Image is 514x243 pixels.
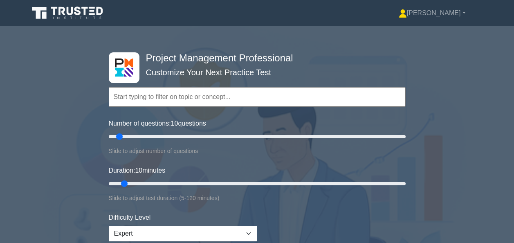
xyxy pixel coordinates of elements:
[109,146,406,156] div: Slide to adjust number of questions
[109,87,406,107] input: Start typing to filter on topic or concept...
[109,166,166,175] label: Duration: minutes
[109,193,406,203] div: Slide to adjust test duration (5-120 minutes)
[171,120,178,127] span: 10
[135,167,142,174] span: 10
[109,213,151,223] label: Difficulty Level
[143,52,366,64] h4: Project Management Professional
[379,5,485,21] a: [PERSON_NAME]
[109,119,206,128] label: Number of questions: questions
